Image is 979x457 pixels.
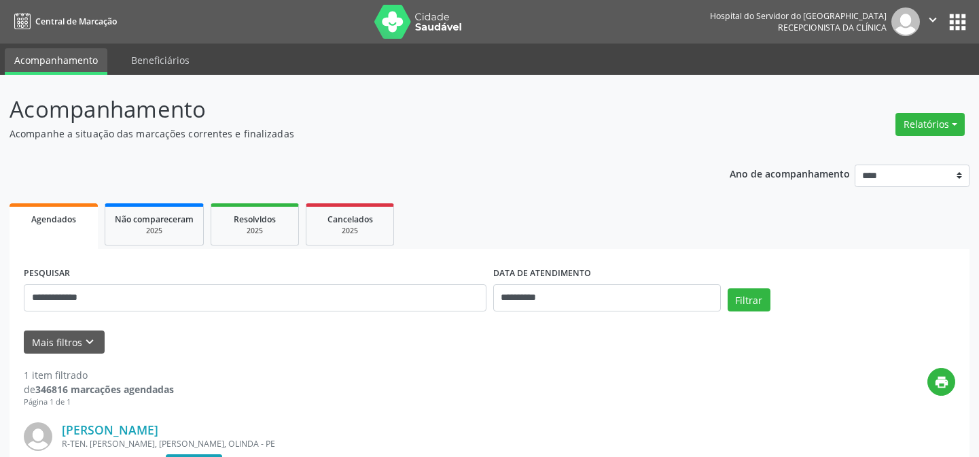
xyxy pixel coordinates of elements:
a: [PERSON_NAME] [62,422,158,437]
button: Filtrar [728,288,770,311]
a: Acompanhamento [5,48,107,75]
i: print [934,375,949,390]
span: Não compareceram [115,214,194,225]
p: Ano de acompanhamento [730,165,850,182]
button: Relatórios [895,113,965,136]
div: 2025 [221,226,289,236]
button: apps [946,10,969,34]
p: Acompanhamento [10,92,681,126]
i:  [925,12,940,27]
span: Central de Marcação [35,16,117,27]
label: DATA DE ATENDIMENTO [493,263,591,284]
div: 2025 [115,226,194,236]
a: Beneficiários [122,48,199,72]
span: Recepcionista da clínica [778,22,887,33]
span: Cancelados [327,214,373,225]
span: Resolvidos [234,214,276,225]
div: 1 item filtrado [24,368,174,382]
button: print [927,368,955,396]
a: Central de Marcação [10,10,117,33]
label: PESQUISAR [24,263,70,284]
img: img [24,422,52,451]
div: Hospital do Servidor do [GEOGRAPHIC_DATA] [710,10,887,22]
div: 2025 [316,226,384,236]
p: Acompanhe a situação das marcações correntes e finalizadas [10,126,681,141]
strong: 346816 marcações agendadas [35,383,174,396]
span: Agendados [31,214,76,225]
button:  [920,7,946,36]
img: img [891,7,920,36]
div: de [24,382,174,396]
div: R-TEN. [PERSON_NAME], [PERSON_NAME], OLINDA - PE [62,438,751,450]
button: Mais filtroskeyboard_arrow_down [24,331,105,354]
i: keyboard_arrow_down [82,335,97,350]
div: Página 1 de 1 [24,396,174,408]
